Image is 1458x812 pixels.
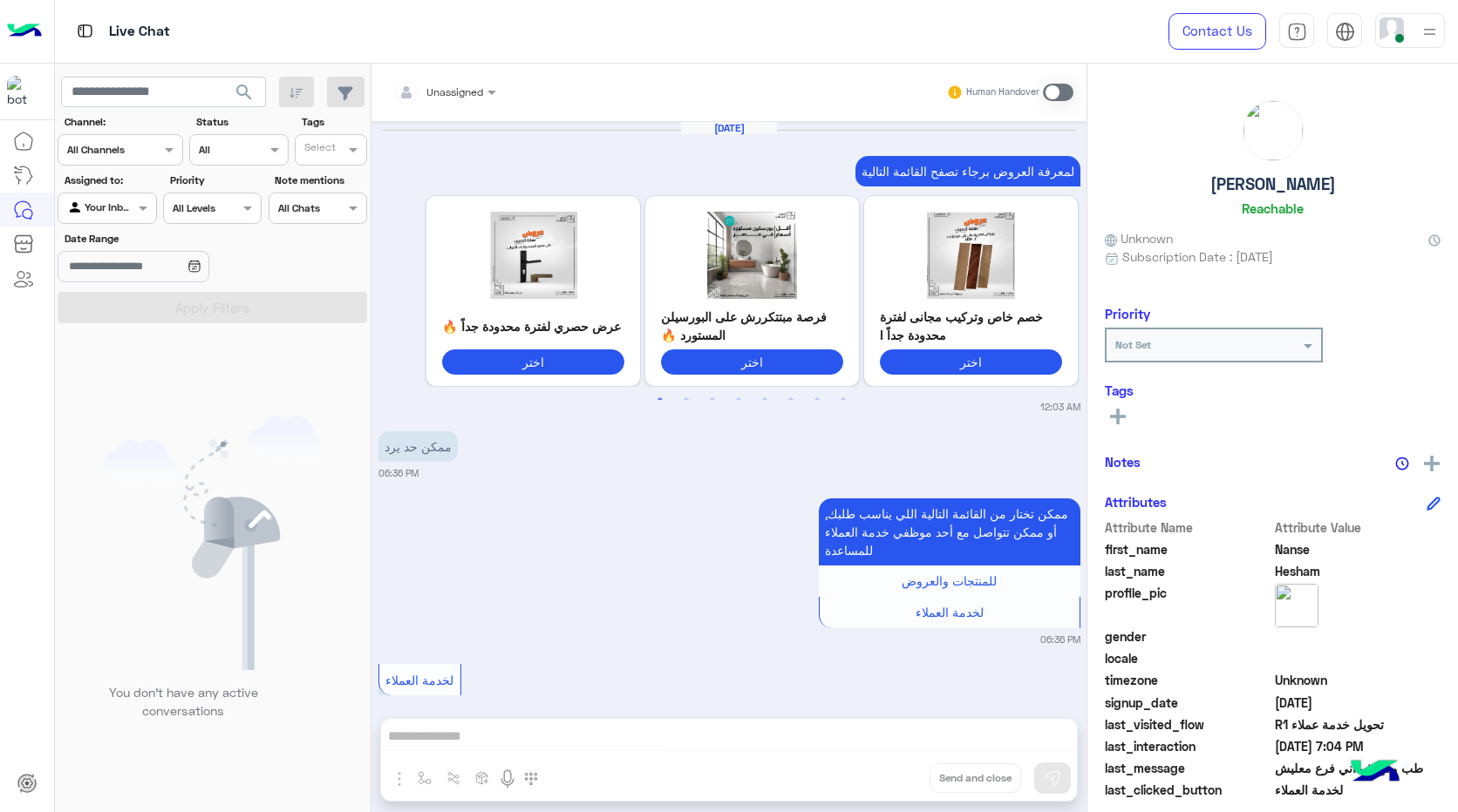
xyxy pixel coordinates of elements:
label: Channel: [65,114,181,130]
button: 4 of 4 [730,391,747,409]
h6: Tags [1105,382,1441,398]
button: 1 of 4 [651,391,669,409]
button: 6 of 4 [782,391,800,409]
span: Subscription Date : [DATE] [1122,247,1273,266]
img: profile [1419,21,1441,43]
span: locale [1105,649,1271,667]
img: Logo [7,13,42,50]
h6: Priority [1105,306,1150,321]
span: Unknown [1105,229,1173,247]
img: picture [1275,584,1318,627]
span: 2024-04-29T03:28:56.681Z [1275,694,1441,712]
p: عرض حصري لفترة محدودة جداً 🔥 [442,317,624,335]
button: اختر [661,349,843,375]
button: 7 of 4 [808,391,826,409]
img: hulul-logo.png [1345,742,1406,803]
img: empty users [103,416,323,670]
span: 2025-10-14T16:04:35.556Z [1275,737,1441,755]
img: userImage [1380,17,1404,42]
span: Attribute Value [1275,518,1441,537]
img: tab [1287,22,1307,42]
h5: [PERSON_NAME] [1210,174,1336,194]
p: 14/10/2025, 12:03 AM [855,156,1080,186]
button: 2 of 4 [678,391,695,409]
button: 8 of 4 [835,391,852,409]
img: notes [1395,457,1409,470]
p: 14/10/2025, 6:36 PM [819,498,1080,565]
h6: Reachable [1242,200,1304,216]
button: Apply Filters [58,292,367,323]
p: 14/10/2025, 6:36 PM [378,431,458,462]
span: للمنتجات والعروض [902,573,997,588]
a: Contact Us [1168,13,1266,50]
small: 06:36 PM [1040,633,1080,646]
button: اختر [880,349,1062,375]
span: search [234,82,255,103]
span: last_interaction [1105,737,1271,755]
img: tab [74,20,96,42]
span: last_visited_flow [1105,715,1271,734]
small: Human Handover [966,85,1039,99]
img: picture [1243,101,1303,160]
label: Note mentions [275,173,364,188]
label: Status [196,114,286,130]
button: Send and close [930,763,1021,793]
h6: Attributes [1105,494,1167,510]
span: Unknown [1275,671,1441,689]
span: لخدمة العملاء [916,605,984,619]
img: MS5wbmc%3D.png [442,212,624,299]
span: gender [1105,627,1271,646]
p: فرصة مبتتكررش على البورسيلن المستورد 🔥 [661,308,843,345]
span: last_message [1105,759,1271,777]
span: first_name [1105,540,1271,558]
span: لخدمة العملاء [385,673,453,687]
span: last_name [1105,562,1271,580]
span: Hesham [1275,562,1441,580]
small: 06:36 PM [378,466,419,480]
label: Tags [302,114,365,130]
span: Attribute Name [1105,518,1271,537]
span: Nanse [1275,540,1441,558]
label: Priority [170,173,260,188]
span: Unassigned [426,85,483,98]
img: My5wbmc%3D.png [880,212,1062,299]
span: null [1275,649,1441,667]
span: signup_date [1105,694,1271,712]
label: Assigned to: [65,173,154,188]
p: خصم خاص وتركيب مجانى لفترة محدودة جداً ! [880,308,1062,345]
button: اختر [442,349,624,375]
a: tab [1279,13,1314,50]
h6: Notes [1105,454,1141,470]
img: tab [1335,22,1355,42]
small: 06:36 PM [378,700,419,714]
span: last_clicked_button [1105,781,1271,799]
button: 3 of 4 [704,391,721,409]
button: search [223,77,266,114]
img: add [1424,456,1440,471]
div: Select [302,139,336,159]
span: profile_pic [1105,584,1271,624]
span: لخدمة العملاء [1275,781,1441,799]
button: 5 of 4 [756,391,773,409]
img: Mi5wbmc%3D.png [661,212,843,299]
small: 12:03 AM [1040,400,1080,414]
label: Date Range [65,231,260,247]
p: Live Chat [109,20,170,44]
span: تحويل خدمة عملاء R1 [1275,715,1441,734]
span: طب متاح ف اني فرع معليش [1275,759,1441,777]
p: You don’t have any active conversations [95,683,271,721]
h6: [DATE] [681,122,777,134]
img: 322208621163248 [7,76,38,107]
span: null [1275,627,1441,646]
span: timezone [1105,671,1271,689]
